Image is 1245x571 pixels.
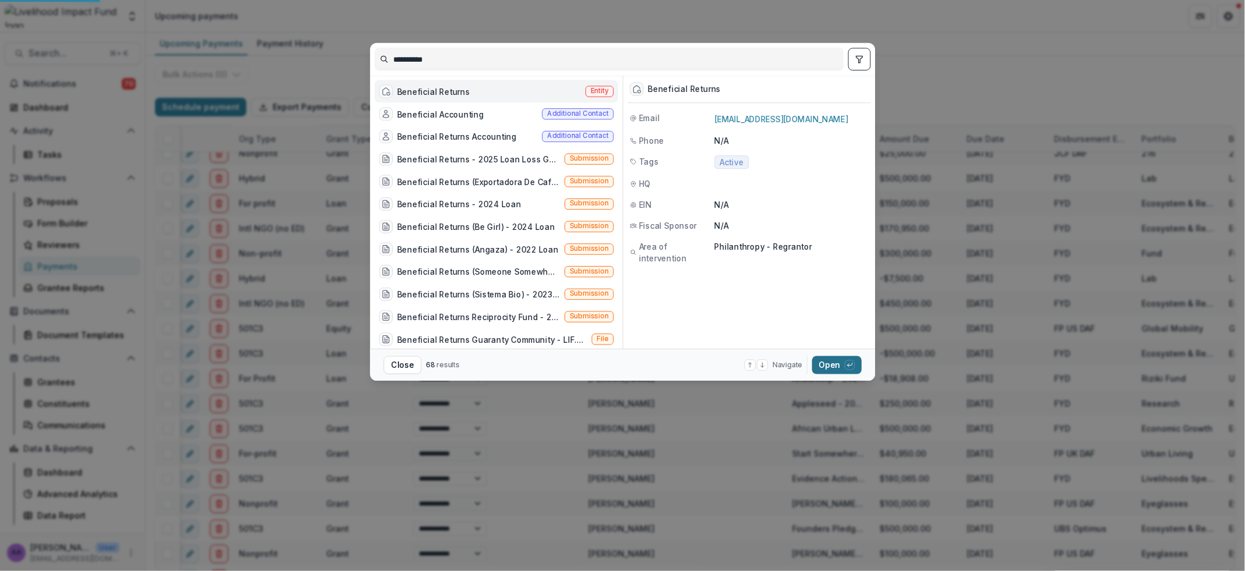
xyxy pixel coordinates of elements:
span: EIN [639,199,652,211]
p: N/A [714,199,868,211]
div: Beneficial Returns (Someone Somewhere) - 2023 Loan [397,265,560,277]
span: Submission [570,244,609,253]
span: results [436,361,460,370]
a: [EMAIL_ADDRESS][DOMAIN_NAME] [714,115,848,124]
div: Beneficial Returns - 2024 Loan [397,198,521,210]
span: Additional contact [547,132,608,140]
span: Area of intervention [639,240,715,264]
div: Beneficial Returns (Exportadora De Café de [GEOGRAPHIC_DATA]) 2024 Loan [397,176,560,187]
p: Philanthropy - Regrantor [714,240,868,252]
span: Submission [570,290,609,298]
div: Beneficial Accounting [397,108,484,119]
button: Close [383,356,421,374]
span: File [597,335,608,343]
p: N/A [714,220,868,232]
span: HQ [639,178,651,190]
span: 68 [426,361,435,370]
span: Email [639,112,660,124]
span: Entity [590,87,608,95]
span: Submission [570,155,609,163]
button: Open [812,356,862,374]
span: Fiscal Sponsor [639,220,697,232]
span: Additional contact [547,109,608,118]
span: Submission [570,267,609,275]
span: Navigate [773,360,802,370]
button: toggle filters [848,48,871,70]
div: Beneficial Returns [648,84,721,94]
span: Submission [570,313,609,321]
div: Beneficial Returns Reciprocity Fund - 2024 Loan [397,311,560,322]
span: Submission [570,200,609,208]
div: Beneficial Returns (Angaza) - 2022 Loan [397,243,558,255]
span: Tags [639,155,659,167]
div: Beneficial Returns (Sistema Bio) - 2023 Loan [397,288,560,300]
div: Beneficial Returns (Be Girl) - 2024 Loan [397,221,555,232]
div: Beneficial Returns Guaranty Community - LIF.docx.pdf [397,334,587,345]
span: Active [720,158,744,167]
p: N/A [714,134,868,146]
div: Beneficial Returns [397,86,470,97]
span: Phone [639,134,665,146]
span: Submission [570,222,609,230]
span: Submission [570,177,609,185]
div: Beneficial Returns - 2025 Loan Loss Guarantee [397,153,560,165]
div: Beneficial Returns Accounting [397,130,516,142]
